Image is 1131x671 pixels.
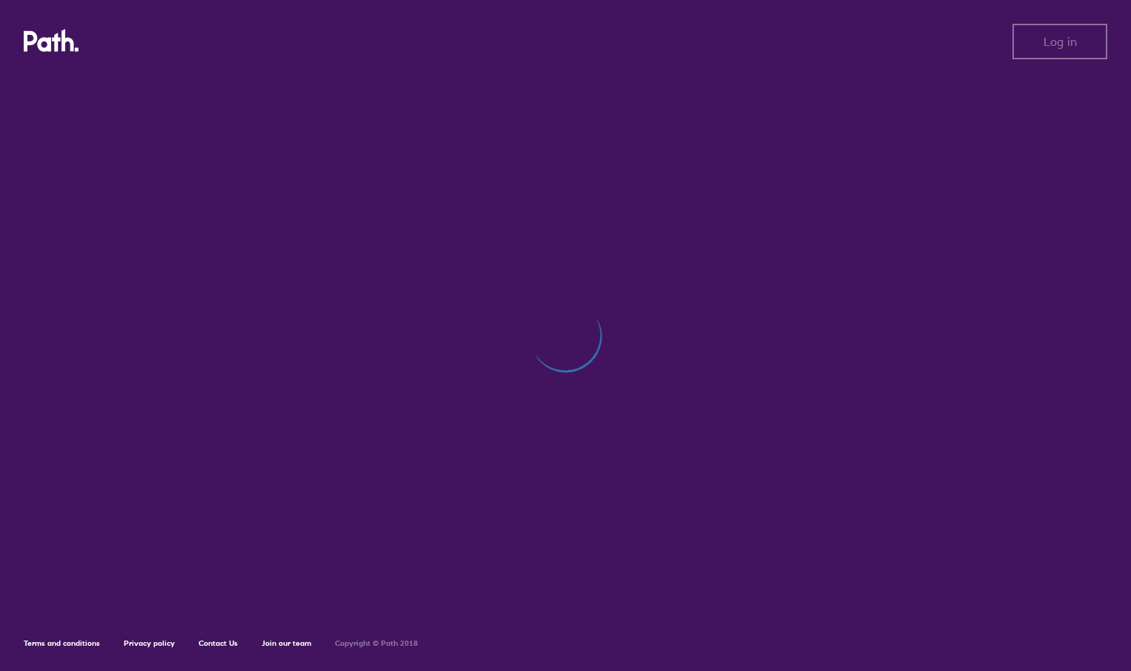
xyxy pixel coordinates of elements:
h6: Copyright © Path 2018 [335,639,418,648]
a: Join our team [262,638,311,648]
a: Terms and conditions [24,638,100,648]
a: Contact Us [199,638,238,648]
a: Privacy policy [124,638,175,648]
button: Log in [1012,24,1107,59]
span: Log in [1044,35,1077,48]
